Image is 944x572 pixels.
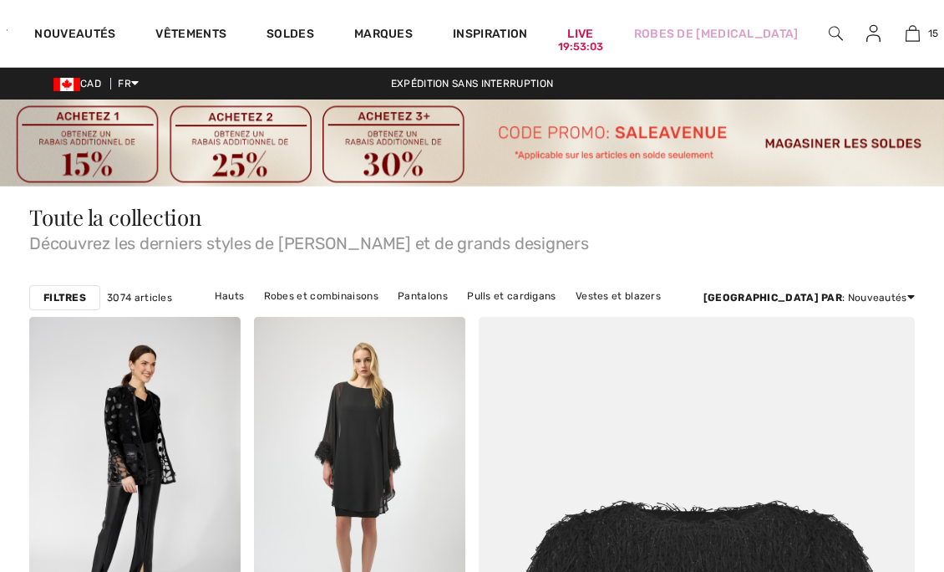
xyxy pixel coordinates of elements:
[7,13,8,47] img: 1ère Avenue
[43,290,86,305] strong: Filtres
[256,285,387,307] a: Robes et combinaisons
[398,307,526,329] a: Vêtements d'extérieur
[558,39,603,55] div: 19:53:03
[829,23,843,43] img: recherche
[838,447,927,488] iframe: Ouvre un widget dans lequel vous pouvez chatter avec l’un de nos agents
[567,25,593,43] a: Live19:53:03
[29,228,915,252] span: Découvrez les derniers styles de [PERSON_NAME] et de grands designers
[703,292,842,304] strong: [GEOGRAPHIC_DATA] par
[107,290,172,305] span: 3074 articles
[567,285,669,307] a: Vestes et blazers
[118,78,139,89] span: FR
[389,285,456,307] a: Pantalons
[453,27,527,44] span: Inspiration
[853,23,894,44] a: Se connecter
[928,26,939,41] span: 15
[34,27,115,44] a: Nouveautés
[459,285,564,307] a: Pulls et cardigans
[155,27,226,44] a: Vêtements
[53,78,108,89] span: CAD
[703,290,915,305] div: : Nouveautés
[206,285,253,307] a: Hauts
[266,27,314,44] a: Soldes
[53,78,80,91] img: Canadian Dollar
[348,307,396,329] a: Jupes
[354,27,413,44] a: Marques
[866,23,881,43] img: Mes infos
[29,202,202,232] span: Toute la collection
[906,23,920,43] img: Mon panier
[895,23,930,43] a: 15
[634,25,799,43] a: Robes de [MEDICAL_DATA]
